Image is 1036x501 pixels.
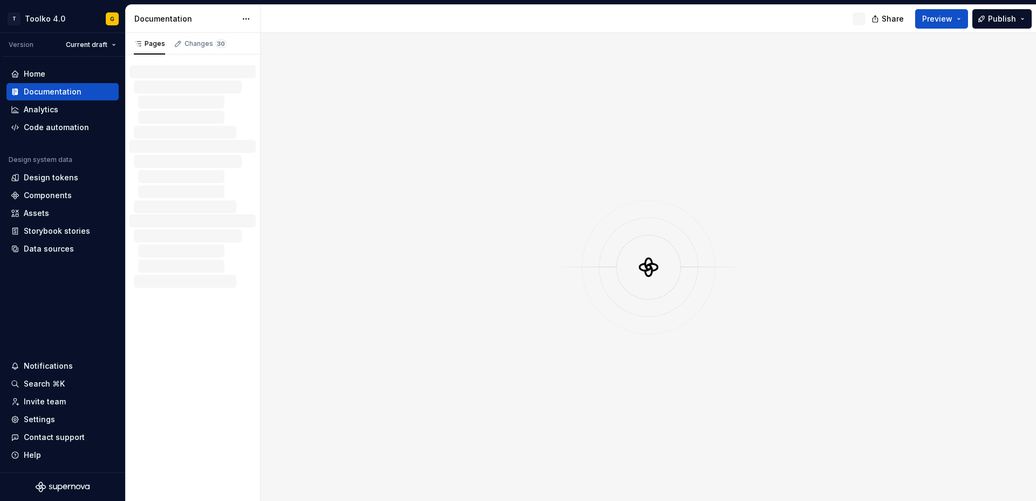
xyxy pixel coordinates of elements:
div: Assets [24,208,49,219]
div: Data sources [24,243,74,254]
div: Home [24,69,45,79]
a: Code automation [6,119,119,136]
a: Settings [6,411,119,428]
button: Share [866,9,911,29]
a: Assets [6,205,119,222]
div: Notifications [24,361,73,371]
button: TToolko 4.0G [2,7,123,30]
button: Publish [972,9,1032,29]
div: Search ⌘K [24,378,65,389]
button: Help [6,446,119,464]
span: Current draft [66,40,107,49]
a: Components [6,187,119,204]
div: Documentation [134,13,236,24]
div: Settings [24,414,55,425]
span: Publish [988,13,1016,24]
div: Changes [185,39,227,48]
button: Current draft [61,37,121,52]
div: Design system data [9,155,72,164]
div: Contact support [24,432,85,443]
button: Preview [915,9,968,29]
a: Analytics [6,101,119,118]
div: Invite team [24,396,66,407]
a: Design tokens [6,169,119,186]
span: Preview [922,13,952,24]
span: 30 [215,39,227,48]
div: Analytics [24,104,58,115]
a: Storybook stories [6,222,119,240]
div: Toolko 4.0 [25,13,65,24]
div: T [8,12,21,25]
a: Documentation [6,83,119,100]
button: Search ⌘K [6,375,119,392]
div: Documentation [24,86,81,97]
div: Pages [134,39,165,48]
div: Code automation [24,122,89,133]
svg: Supernova Logo [36,482,90,492]
button: Contact support [6,429,119,446]
div: Help [24,450,41,461]
div: G [110,15,114,23]
button: Notifications [6,357,119,375]
a: Home [6,65,119,83]
div: Version [9,40,33,49]
span: Share [882,13,904,24]
div: Storybook stories [24,226,90,236]
div: Components [24,190,72,201]
div: Design tokens [24,172,78,183]
a: Data sources [6,240,119,258]
a: Invite team [6,393,119,410]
